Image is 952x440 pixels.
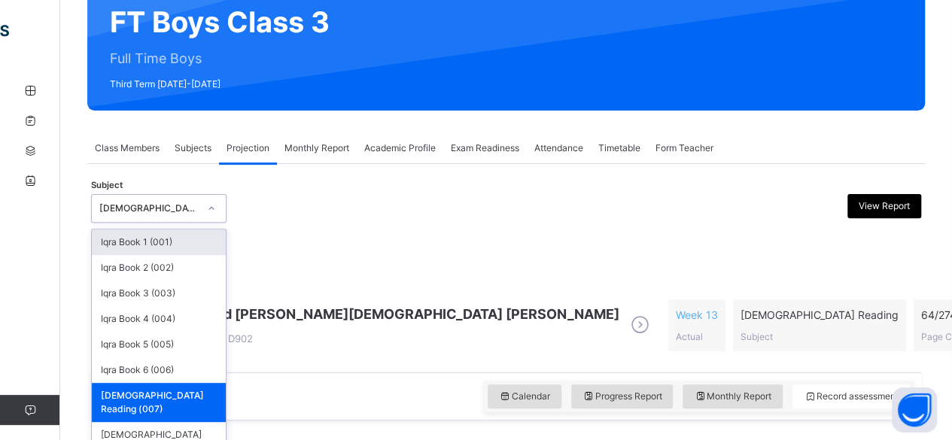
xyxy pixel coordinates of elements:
div: Iqra Book 3 (003) [92,281,226,306]
div: Iqra Book 5 (005) [92,332,226,357]
span: Projection [227,141,269,155]
span: [DEMOGRAPHIC_DATA] Reading [741,307,899,323]
span: Exam Readiness [451,141,519,155]
button: Open asap [892,387,937,432]
div: Iqra Book 2 (002) [92,255,226,281]
div: Iqra Book 6 (006) [92,357,226,383]
div: [DEMOGRAPHIC_DATA] Reading (007) [92,383,226,422]
span: Subjects [175,141,211,155]
span: Monthly Report [694,390,771,403]
span: Week 13 [676,307,718,323]
span: Subject [91,179,123,192]
span: Form Teacher [655,141,713,155]
span: View Report [859,199,910,213]
span: Progress Report [582,390,662,403]
span: Calendar [499,390,550,403]
span: Subject [741,331,773,342]
span: Md [PERSON_NAME][DEMOGRAPHIC_DATA] [PERSON_NAME] [211,304,619,324]
span: Academic Profile [364,141,436,155]
span: Timetable [598,141,640,155]
div: Iqra Book 1 (001) [92,229,226,255]
div: [DEMOGRAPHIC_DATA] Reading (007) [99,202,199,215]
span: Attendance [534,141,583,155]
div: Iqra Book 4 (004) [92,306,226,332]
span: D902 [211,332,253,344]
span: Actual [676,331,703,342]
span: Monthly Report [284,141,349,155]
span: Class Members [95,141,160,155]
span: Record assessment [804,390,899,403]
